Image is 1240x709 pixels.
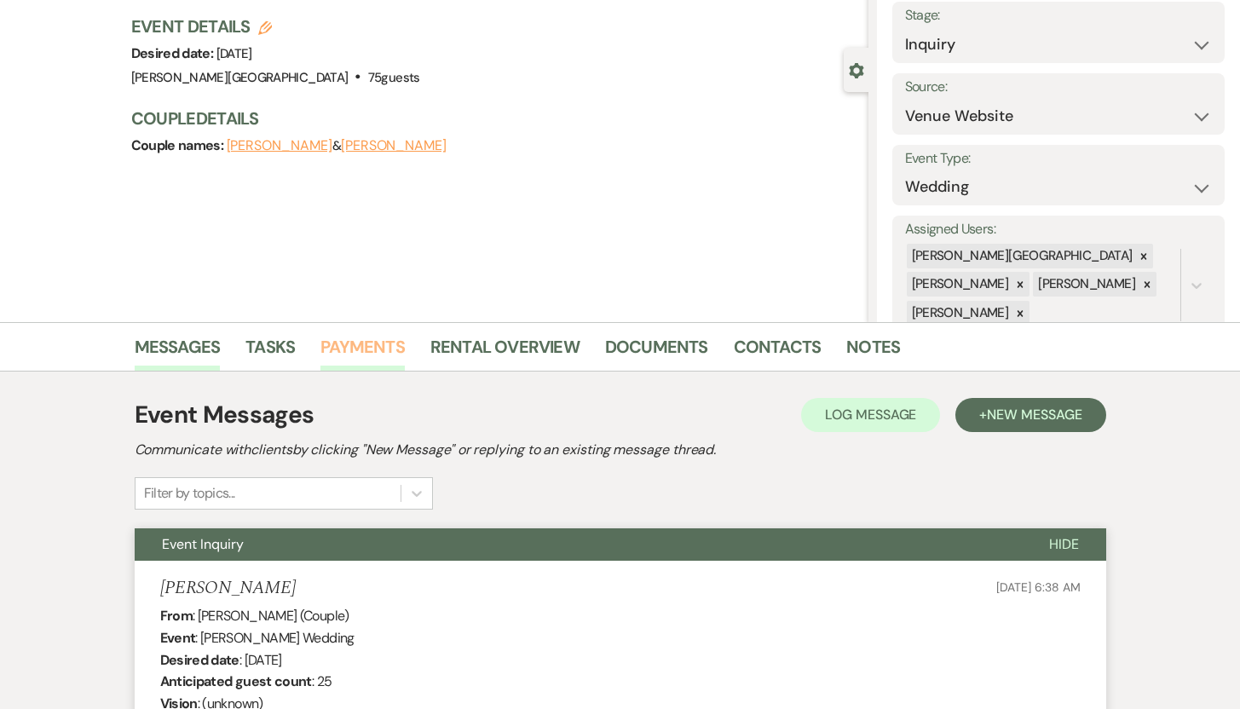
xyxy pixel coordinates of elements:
div: [PERSON_NAME] [907,272,1012,297]
span: 75 guests [368,69,420,86]
div: [PERSON_NAME][GEOGRAPHIC_DATA] [907,244,1135,268]
span: Log Message [825,406,916,424]
span: [PERSON_NAME][GEOGRAPHIC_DATA] [131,69,349,86]
a: Notes [846,333,900,371]
div: Filter by topics... [144,483,235,504]
button: [PERSON_NAME] [341,139,447,153]
a: Messages [135,333,221,371]
label: Assigned Users: [905,217,1213,242]
a: Documents [605,333,708,371]
button: [PERSON_NAME] [227,139,332,153]
span: Couple names: [131,136,227,154]
button: Hide [1022,528,1106,561]
button: Log Message [801,398,940,432]
b: From [160,607,193,625]
span: & [227,137,447,154]
a: Tasks [245,333,295,371]
b: Desired date [160,651,239,669]
div: [PERSON_NAME] [1033,272,1138,297]
button: +New Message [955,398,1105,432]
button: Close lead details [849,61,864,78]
span: [DATE] [216,45,252,62]
h3: Couple Details [131,107,851,130]
h5: [PERSON_NAME] [160,578,296,599]
b: Anticipated guest count [160,672,312,690]
div: [PERSON_NAME] [907,301,1012,326]
span: Desired date: [131,44,216,62]
a: Payments [320,333,405,371]
h3: Event Details [131,14,420,38]
h2: Communicate with clients by clicking "New Message" or replying to an existing message thread. [135,440,1106,460]
span: Event Inquiry [162,535,244,553]
a: Rental Overview [430,333,580,371]
label: Source: [905,75,1213,100]
span: New Message [987,406,1081,424]
h1: Event Messages [135,397,314,433]
a: Contacts [734,333,822,371]
label: Stage: [905,3,1213,28]
b: Event [160,629,196,647]
label: Event Type: [905,147,1213,171]
span: [DATE] 6:38 AM [996,579,1080,595]
button: Event Inquiry [135,528,1022,561]
span: Hide [1049,535,1079,553]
